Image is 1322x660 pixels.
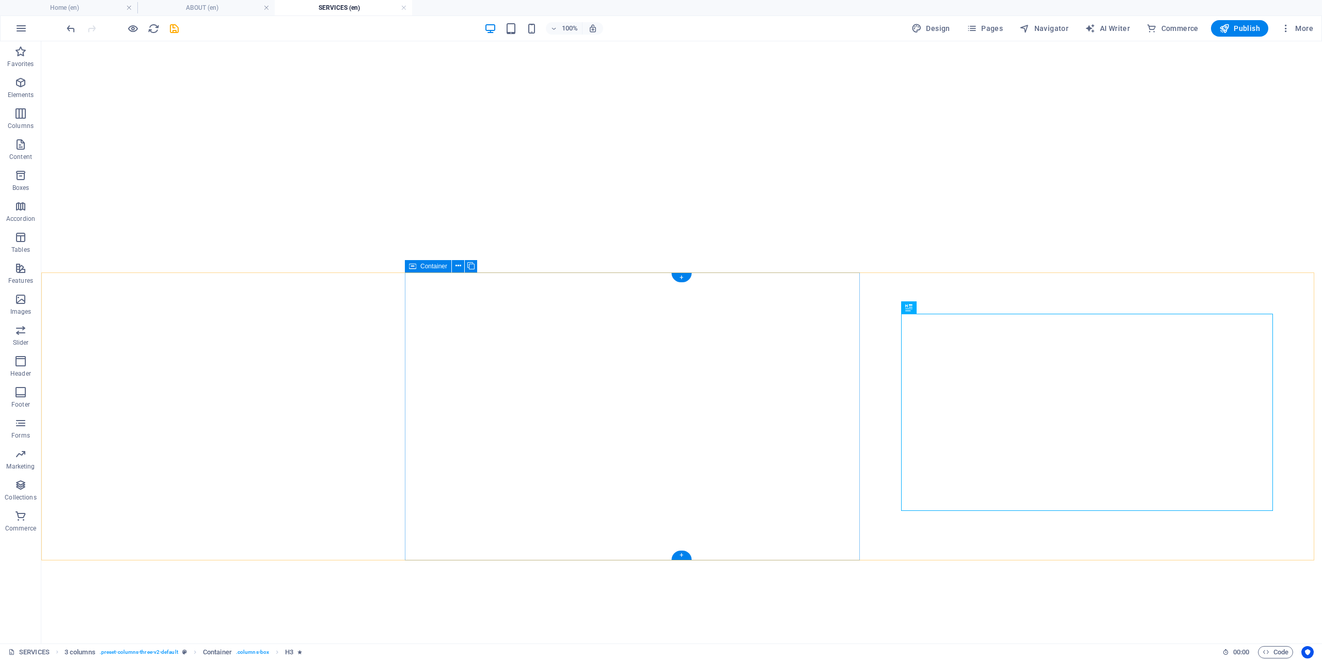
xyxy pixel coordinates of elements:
[7,60,34,68] p: Favorites
[671,551,691,560] div: +
[5,493,36,502] p: Collections
[1142,20,1203,37] button: Commerce
[1301,646,1314,658] button: Usercentrics
[100,646,178,658] span: . preset-columns-three-v2-default
[11,431,30,440] p: Forms
[12,184,29,192] p: Boxes
[203,646,232,658] span: Click to select. Double-click to edit
[275,2,412,13] h4: SERVICES (en)
[1263,646,1288,658] span: Code
[285,646,293,658] span: Click to select. Double-click to edit
[1015,20,1073,37] button: Navigator
[1019,23,1068,34] span: Navigator
[5,524,36,533] p: Commerce
[168,22,180,35] button: save
[1081,20,1134,37] button: AI Writer
[1211,20,1268,37] button: Publish
[297,649,302,655] i: Element contains an animation
[137,2,275,13] h4: ABOUT (en)
[8,122,34,130] p: Columns
[911,23,950,34] span: Design
[1222,646,1250,658] h6: Session time
[671,273,691,282] div: +
[1281,23,1313,34] span: More
[546,22,583,35] button: 100%
[9,153,32,161] p: Content
[8,277,33,285] p: Features
[967,23,1003,34] span: Pages
[11,246,30,254] p: Tables
[420,263,447,269] span: Container
[236,646,269,658] span: . columns-box
[907,20,954,37] button: Design
[6,462,35,471] p: Marketing
[182,649,187,655] i: This element is a customizable preset
[127,22,139,35] button: Click here to leave preview mode and continue editing
[588,24,597,33] i: On resize automatically adjust zoom level to fit chosen device.
[1085,23,1130,34] span: AI Writer
[147,22,160,35] button: reload
[8,91,34,99] p: Elements
[1277,20,1317,37] button: More
[65,646,302,658] nav: breadcrumb
[168,23,180,35] i: Save (Ctrl+S)
[907,20,954,37] div: Design (Ctrl+Alt+Y)
[1258,646,1293,658] button: Code
[963,20,1007,37] button: Pages
[10,308,32,316] p: Images
[1233,646,1249,658] span: 00 00
[65,22,77,35] button: undo
[1219,23,1260,34] span: Publish
[65,646,96,658] span: Click to select. Double-click to edit
[561,22,578,35] h6: 100%
[8,646,50,658] a: Click to cancel selection. Double-click to open Pages
[1146,23,1199,34] span: Commerce
[11,400,30,409] p: Footer
[1240,648,1242,656] span: :
[6,215,35,223] p: Accordion
[10,369,31,378] p: Header
[13,339,29,347] p: Slider
[148,23,160,35] i: Reload page
[65,23,77,35] i: Undo: Edit headline (Ctrl+Z)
